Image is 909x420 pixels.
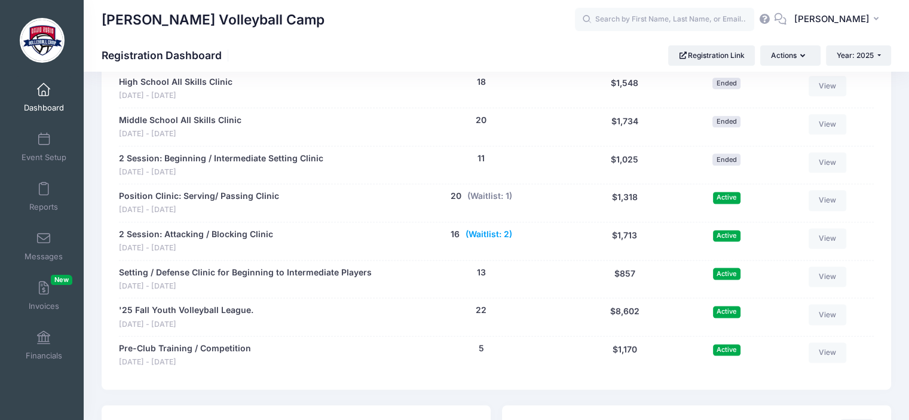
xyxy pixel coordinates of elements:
button: 16 [451,228,460,241]
a: High School All Skills Clinic [119,76,232,88]
button: 20 [451,190,461,203]
div: $8,602 [572,304,678,330]
img: David Rubio Volleyball Camp [20,18,65,63]
span: [DATE] - [DATE] [119,90,232,102]
button: (Waitlist: 1) [467,190,512,203]
a: View [809,190,847,210]
span: Messages [25,252,63,262]
span: Active [713,230,740,241]
button: 11 [478,152,485,165]
h1: [PERSON_NAME] Volleyball Camp [102,6,325,33]
a: View [809,114,847,134]
button: 20 [476,114,486,127]
span: [DATE] - [DATE] [119,128,241,140]
span: Year: 2025 [837,51,874,60]
span: Financials [26,351,62,361]
span: Ended [712,78,740,89]
button: Actions [760,45,820,66]
a: Messages [16,225,72,267]
span: Dashboard [24,103,64,113]
a: 2 Session: Attacking / Blocking Clinic [119,228,273,241]
a: Reports [16,176,72,217]
span: Invoices [29,301,59,311]
div: $1,734 [572,114,678,140]
span: Event Setup [22,152,66,163]
div: $1,713 [572,228,678,254]
div: $1,170 [572,342,678,368]
span: Ended [712,116,740,127]
span: [DATE] - [DATE] [119,167,323,178]
a: Financials [16,324,72,366]
span: Active [713,344,740,355]
span: [DATE] - [DATE] [119,319,253,330]
a: View [809,342,847,363]
h1: Registration Dashboard [102,49,232,62]
span: [PERSON_NAME] [794,13,870,26]
span: Reports [29,202,58,212]
a: Position Clinic: Serving/ Passing Clinic [119,190,279,203]
button: Year: 2025 [826,45,891,66]
a: Setting / Defense Clinic for Beginning to Intermediate Players [119,266,372,279]
span: Ended [712,154,740,165]
span: [DATE] - [DATE] [119,204,279,216]
a: Registration Link [668,45,755,66]
a: Event Setup [16,126,72,168]
div: $857 [572,266,678,292]
span: [DATE] - [DATE] [119,281,372,292]
button: 5 [479,342,484,355]
a: '25 Fall Youth Volleyball League. [119,304,253,317]
a: InvoicesNew [16,275,72,317]
a: 2 Session: Beginning / Intermediate Setting Clinic [119,152,323,165]
a: View [809,228,847,249]
a: Dashboard [16,76,72,118]
a: View [809,266,847,287]
button: 22 [476,304,486,317]
button: 18 [477,76,486,88]
input: Search by First Name, Last Name, or Email... [575,8,754,32]
div: $1,548 [572,76,678,102]
span: New [51,275,72,285]
div: $1,318 [572,190,678,216]
button: (Waitlist: 2) [466,228,512,241]
button: [PERSON_NAME] [786,6,891,33]
a: View [809,76,847,96]
span: [DATE] - [DATE] [119,243,273,254]
a: View [809,152,847,173]
span: [DATE] - [DATE] [119,357,251,368]
a: View [809,304,847,324]
a: Pre-Club Training / Competition [119,342,251,355]
span: Active [713,268,740,279]
div: $1,025 [572,152,678,178]
button: 13 [477,266,486,279]
span: Active [713,306,740,317]
a: Middle School All Skills Clinic [119,114,241,127]
span: Active [713,192,740,203]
